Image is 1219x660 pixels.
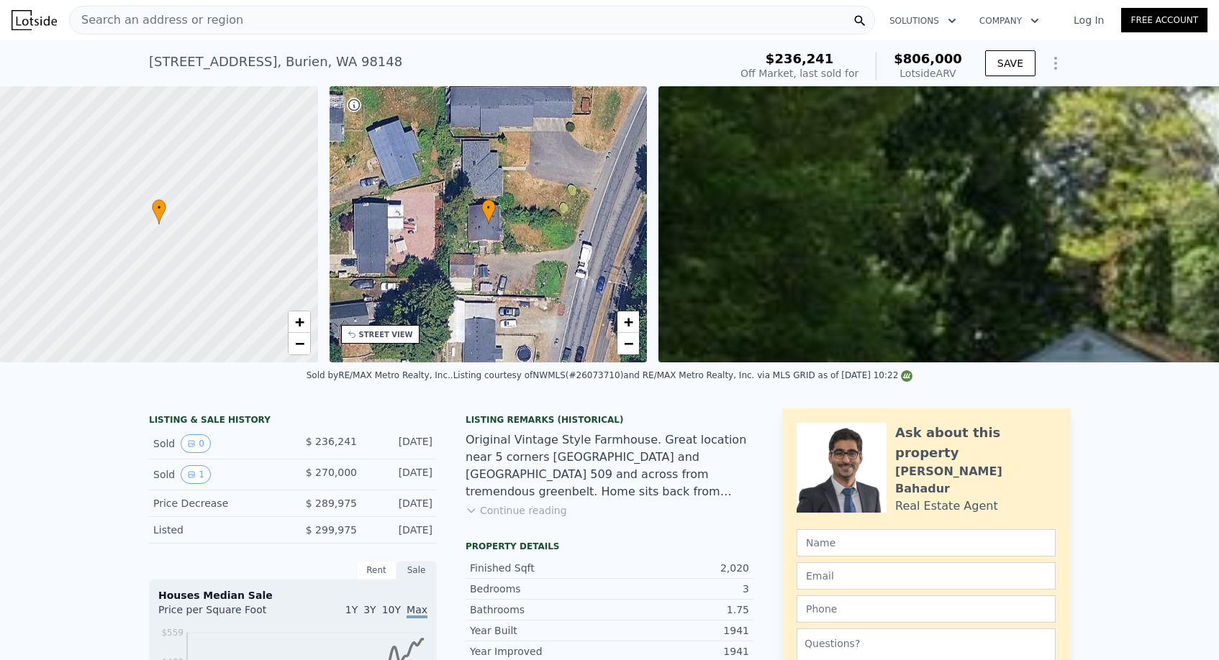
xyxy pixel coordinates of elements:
span: $ 289,975 [306,498,357,509]
span: Max [407,604,427,618]
img: Lotside [12,10,57,30]
div: 1.75 [609,602,749,617]
button: View historical data [181,465,211,484]
div: Year Built [470,623,609,638]
a: Zoom out [289,333,310,354]
button: Solutions [878,8,968,34]
div: LISTING & SALE HISTORY [149,414,437,428]
span: $ 236,241 [306,436,357,447]
div: Rent [356,561,396,579]
span: 1Y [345,604,358,615]
div: Property details [466,541,753,552]
div: 3 [609,582,749,596]
span: $806,000 [894,51,962,66]
a: Log In [1056,13,1121,27]
div: Sold by RE/MAX Metro Realty, Inc. . [307,370,453,380]
span: $ 299,975 [306,524,357,536]
button: View historical data [181,434,211,453]
a: Zoom in [617,311,639,333]
div: Ask about this property [895,423,1056,463]
div: [DATE] [368,523,432,537]
div: Year Improved [470,644,609,659]
span: − [294,334,304,352]
div: [DATE] [368,496,432,510]
div: Original Vintage Style Farmhouse. Great location near 5 corners [GEOGRAPHIC_DATA] and [GEOGRAPHIC... [466,431,753,500]
div: [DATE] [368,434,432,453]
div: Lotside ARV [894,66,962,81]
button: Company [968,8,1051,34]
input: Email [797,562,1056,590]
span: 3Y [363,604,376,615]
div: [DATE] [368,465,432,484]
div: Bathrooms [470,602,609,617]
span: • [152,201,166,214]
a: Zoom in [289,311,310,333]
button: Continue reading [466,503,567,518]
div: 2,020 [609,561,749,575]
span: $ 270,000 [306,467,357,478]
div: Sold [153,465,281,484]
div: Real Estate Agent [895,498,998,515]
span: + [294,313,304,331]
div: Listing courtesy of NWMLS (#26073710) and RE/MAX Metro Realty, Inc. via MLS GRID as of [DATE] 10:22 [453,370,913,380]
button: Show Options [1041,49,1070,78]
img: NWMLS Logo [901,370,912,382]
div: Price Decrease [153,496,281,510]
div: 1941 [609,644,749,659]
div: Bedrooms [470,582,609,596]
span: $236,241 [766,51,834,66]
div: Houses Median Sale [158,588,427,602]
div: Listing Remarks (Historical) [466,414,753,426]
a: Free Account [1121,8,1207,32]
input: Name [797,529,1056,556]
div: Listed [153,523,281,537]
div: 1941 [609,623,749,638]
div: • [152,199,166,224]
div: Off Market, last sold for [740,66,858,81]
div: [STREET_ADDRESS] , Burien , WA 98148 [149,52,402,72]
a: Zoom out [617,333,639,354]
div: [PERSON_NAME] Bahadur [895,463,1056,498]
button: SAVE [985,50,1036,76]
span: • [481,201,496,214]
div: STREET VIEW [359,329,413,340]
div: Price per Square Foot [158,602,293,625]
div: • [481,199,496,224]
span: 10Y [382,604,401,615]
div: Sold [153,434,281,453]
span: + [624,313,633,331]
div: Sale [396,561,437,579]
div: Finished Sqft [470,561,609,575]
span: Search an address or region [70,12,243,29]
tspan: $559 [161,628,183,638]
input: Phone [797,595,1056,623]
span: − [624,334,633,352]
